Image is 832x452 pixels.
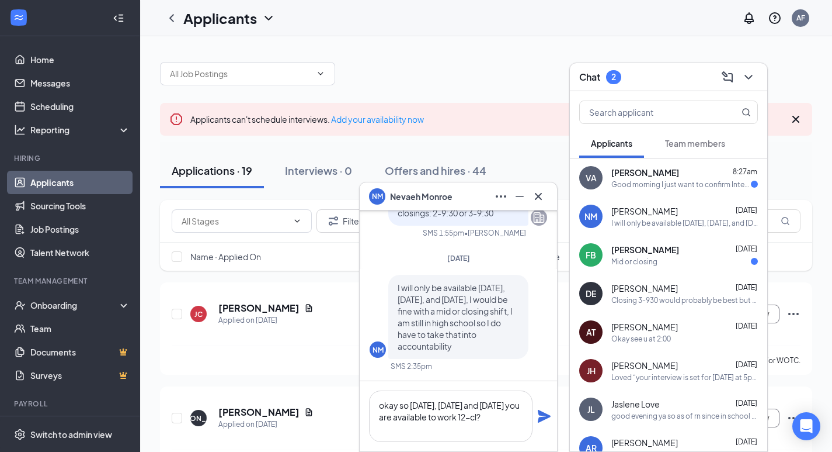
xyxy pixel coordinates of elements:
a: Talent Network [30,241,130,264]
div: DE [586,288,596,299]
a: Job Postings [30,218,130,241]
svg: ComposeMessage [720,70,734,84]
span: [PERSON_NAME] [611,205,678,217]
span: [DATE] [736,206,757,215]
span: [PERSON_NAME] [611,437,678,448]
svg: Cross [531,189,545,203]
span: [DATE] [736,322,757,330]
a: SurveysCrown [30,364,130,387]
div: Offers and hires · 44 [385,163,486,178]
span: Name · Applied On [190,251,261,263]
svg: ChevronDown [742,70,756,84]
div: VA [586,172,597,184]
span: [DATE] [736,244,757,253]
div: [PERSON_NAME] [169,413,229,423]
a: DocumentsCrown [30,340,130,364]
svg: Cross [789,112,803,126]
svg: Analysis [14,124,26,136]
div: NM [584,211,597,222]
div: Applications · 19 [172,163,252,178]
a: Messages [30,71,130,95]
div: Loved “your interview is set for [DATE] at 5pm.” [611,372,758,382]
button: ChevronDown [739,68,758,87]
h5: [PERSON_NAME] [218,302,300,315]
svg: Filter [326,214,340,228]
svg: MagnifyingGlass [742,108,751,117]
button: Filter Filters [316,209,376,233]
h1: Applicants [183,8,257,28]
div: I will only be available [DATE], [DATE], and [DATE], I would be fine with a mid or closing shift,... [611,218,758,228]
span: [DATE] [736,399,757,408]
div: AF [796,13,805,23]
span: [DATE] [447,254,470,263]
span: [DATE] [736,283,757,292]
svg: Ellipses [786,307,800,321]
svg: Plane [537,409,551,423]
span: 8:27am [733,167,757,176]
button: ComposeMessage [718,68,737,87]
div: 2 [611,72,616,82]
span: [PERSON_NAME] [611,244,679,256]
svg: Error [169,112,183,126]
div: Good morning I just want to confirm Interview [DATE] at 3? [611,180,751,189]
svg: Document [304,408,314,417]
a: Home [30,48,130,71]
span: Applicants can't schedule interviews. [190,114,424,125]
div: Reporting [30,124,131,136]
svg: Ellipses [786,411,800,425]
svg: WorkstreamLogo [13,12,25,23]
div: Applied on [DATE] [218,315,314,326]
div: Switch to admin view [30,429,112,440]
button: Ellipses [492,187,510,206]
svg: ChevronDown [316,69,325,78]
svg: QuestionInfo [768,11,782,25]
svg: MagnifyingGlass [781,216,790,226]
input: Search applicant [580,101,718,123]
button: Minimize [510,187,529,206]
span: • [PERSON_NAME] [464,228,526,238]
div: AT [586,326,596,338]
a: Sourcing Tools [30,194,130,218]
div: SMS 1:55pm [423,228,464,238]
div: JH [587,365,596,377]
div: Onboarding [30,299,120,311]
div: FB [586,249,596,261]
h3: Chat [579,71,600,84]
svg: Document [304,303,314,313]
svg: Notifications [742,11,756,25]
a: Applicants [30,171,130,194]
span: Team members [665,138,725,149]
div: JL [587,403,595,415]
svg: ChevronDown [262,11,276,25]
span: Jaslene Love [611,398,660,410]
h5: [PERSON_NAME] [218,406,300,419]
svg: ChevronLeft [165,11,179,25]
svg: Settings [14,429,26,440]
div: Okay see u at 2:00 [611,334,671,344]
a: Team [30,317,130,340]
a: Scheduling [30,95,130,118]
svg: Collapse [113,12,124,24]
svg: Minimize [513,189,527,203]
div: Team Management [14,276,128,286]
textarea: okay so [DATE], [DATE] and [DATE] you are available to work 12-cl? [369,391,532,442]
div: Closing 3-930 would probably be best but I don't get out of school till about 330 meaning I get h... [611,295,758,305]
div: Mid or closing [611,257,657,267]
a: Add your availability now [331,114,424,125]
svg: Company [532,211,546,225]
div: SMS 2:35pm [391,361,432,371]
div: Hiring [14,153,128,163]
div: JC [194,309,203,319]
span: I will only be available [DATE], [DATE], and [DATE], I would be fine with a mid or closing shift,... [398,282,513,351]
input: All Stages [182,215,288,227]
span: [PERSON_NAME] [611,321,678,333]
div: Open Intercom Messenger [792,412,820,440]
div: Interviews · 0 [285,163,352,178]
button: Cross [529,187,548,206]
span: [DATE] [736,360,757,369]
svg: UserCheck [14,299,26,311]
svg: Ellipses [494,189,508,203]
span: [DATE] [736,437,757,446]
